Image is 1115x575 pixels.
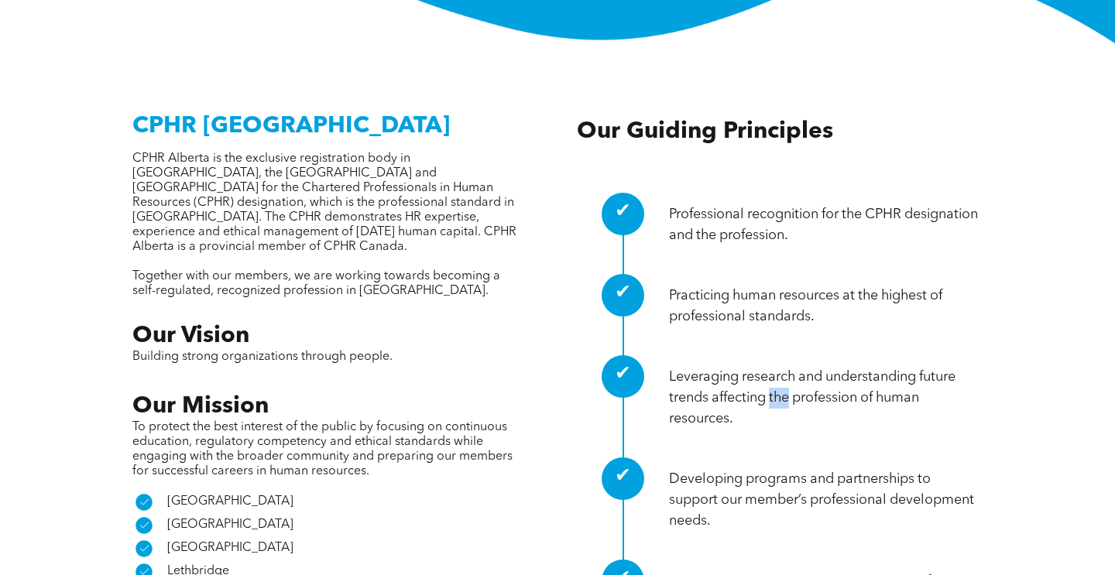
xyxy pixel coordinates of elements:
p: Developing programs and partnerships to support our member’s professional development needs. [669,469,983,532]
div: ✔ [602,355,644,398]
span: Together with our members, we are working towards becoming a self-regulated, recognized professio... [132,270,500,297]
span: [GEOGRAPHIC_DATA] [167,495,293,508]
div: ✔ [602,457,644,500]
span: Our Guiding Principles [577,120,833,143]
span: Our Mission [132,395,269,418]
span: CPHR Alberta is the exclusive registration body in [GEOGRAPHIC_DATA], the [GEOGRAPHIC_DATA] and [... [132,152,516,253]
div: ✔ [602,193,644,235]
div: ✔ [602,274,644,317]
p: Leveraging research and understanding future trends affecting the profession of human resources. [669,367,983,430]
span: Building strong organizations through people. [132,351,393,363]
span: CPHR [GEOGRAPHIC_DATA] [132,115,450,138]
p: Professional recognition for the CPHR designation and the profession. [669,204,983,246]
span: Our Vision [132,324,249,347]
span: [GEOGRAPHIC_DATA] [167,519,293,531]
span: To protect the best interest of the public by focusing on continuous education, regulatory compet... [132,421,513,477]
p: Practicing human resources at the highest of professional standards. [669,286,983,327]
span: [GEOGRAPHIC_DATA] [167,542,293,554]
